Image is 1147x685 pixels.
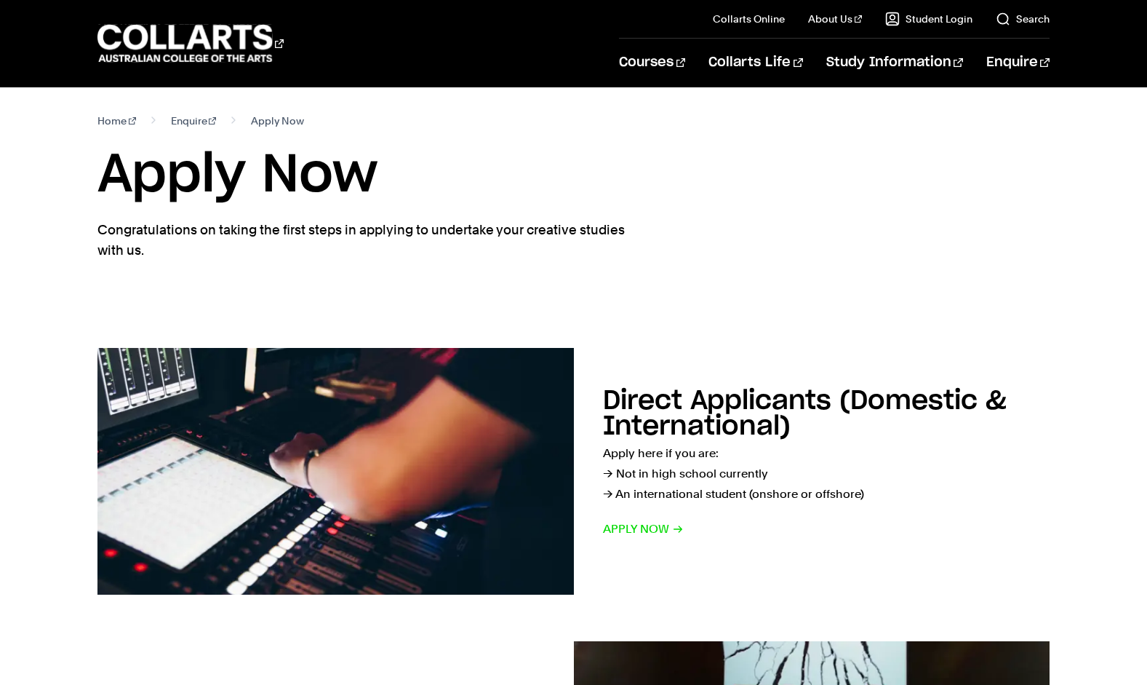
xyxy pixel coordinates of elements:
a: Student Login [885,12,972,26]
p: Apply here if you are: → Not in high school currently → An international student (onshore or offs... [603,443,1050,504]
h2: Direct Applicants (Domestic & International) [603,388,1007,440]
span: Apply now [603,519,684,539]
a: Collarts Online [713,12,785,26]
a: Enquire [986,39,1050,87]
a: Search [996,12,1050,26]
span: Apply Now [251,111,304,131]
a: Enquire [171,111,217,131]
div: Go to homepage [97,23,284,64]
a: Study Information [826,39,963,87]
a: Direct Applicants (Domestic & International) Apply here if you are:→ Not in high school currently... [97,348,1050,595]
h1: Apply Now [97,143,1050,208]
p: Congratulations on taking the first steps in applying to undertake your creative studies with us. [97,220,628,261]
a: Home [97,111,136,131]
a: About Us [808,12,862,26]
a: Courses [619,39,685,87]
a: Collarts Life [708,39,802,87]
